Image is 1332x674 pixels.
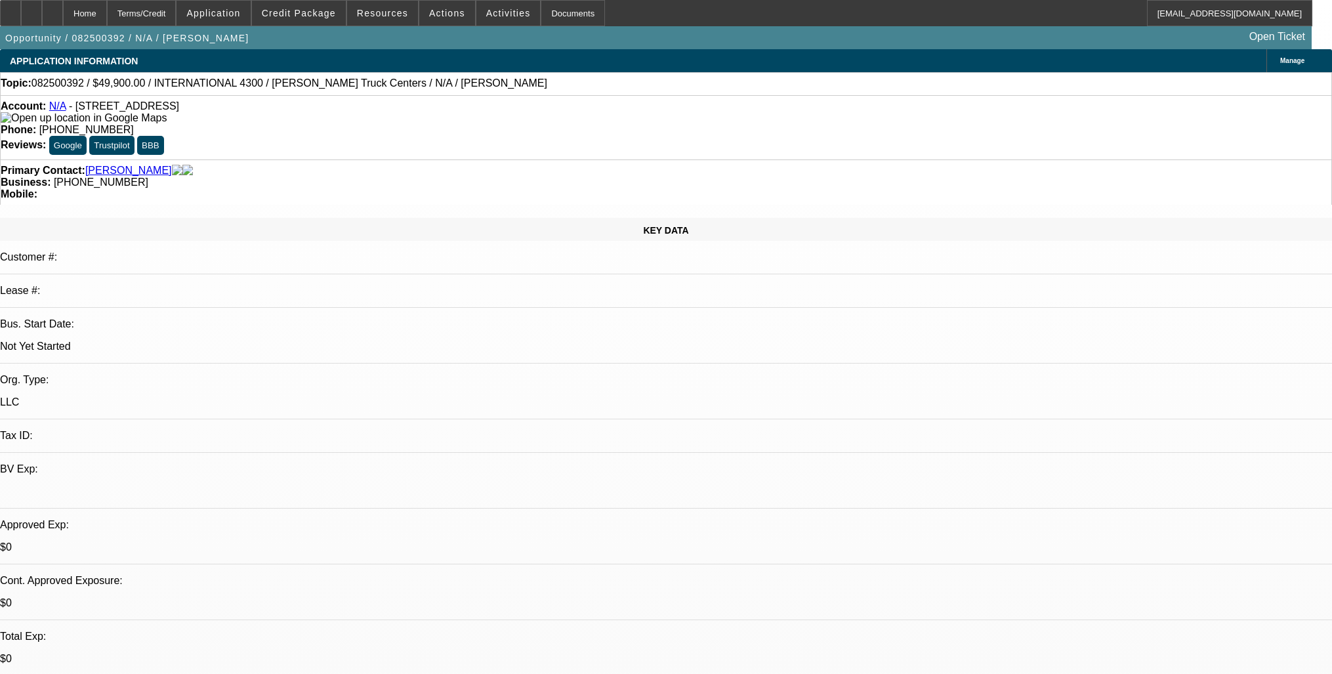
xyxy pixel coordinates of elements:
[1,112,167,124] img: Open up location in Google Maps
[49,136,87,155] button: Google
[137,136,164,155] button: BBB
[1280,57,1304,64] span: Manage
[486,8,531,18] span: Activities
[643,225,688,236] span: KEY DATA
[1,177,51,188] strong: Business:
[85,165,172,177] a: [PERSON_NAME]
[1,165,85,177] strong: Primary Contact:
[1,100,46,112] strong: Account:
[252,1,346,26] button: Credit Package
[476,1,541,26] button: Activities
[1,124,36,135] strong: Phone:
[10,56,138,66] span: APPLICATION INFORMATION
[262,8,336,18] span: Credit Package
[69,100,179,112] span: - [STREET_ADDRESS]
[54,177,148,188] span: [PHONE_NUMBER]
[186,8,240,18] span: Application
[429,8,465,18] span: Actions
[1,112,167,123] a: View Google Maps
[1,188,37,200] strong: Mobile:
[357,8,408,18] span: Resources
[182,165,193,177] img: linkedin-icon.png
[419,1,475,26] button: Actions
[1,139,46,150] strong: Reviews:
[89,136,134,155] button: Trustpilot
[5,33,249,43] span: Opportunity / 082500392 / N/A / [PERSON_NAME]
[172,165,182,177] img: facebook-icon.png
[49,100,66,112] a: N/A
[1,77,31,89] strong: Topic:
[39,124,134,135] span: [PHONE_NUMBER]
[177,1,250,26] button: Application
[347,1,418,26] button: Resources
[1244,26,1310,48] a: Open Ticket
[31,77,547,89] span: 082500392 / $49,900.00 / INTERNATIONAL 4300 / [PERSON_NAME] Truck Centers / N/A / [PERSON_NAME]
